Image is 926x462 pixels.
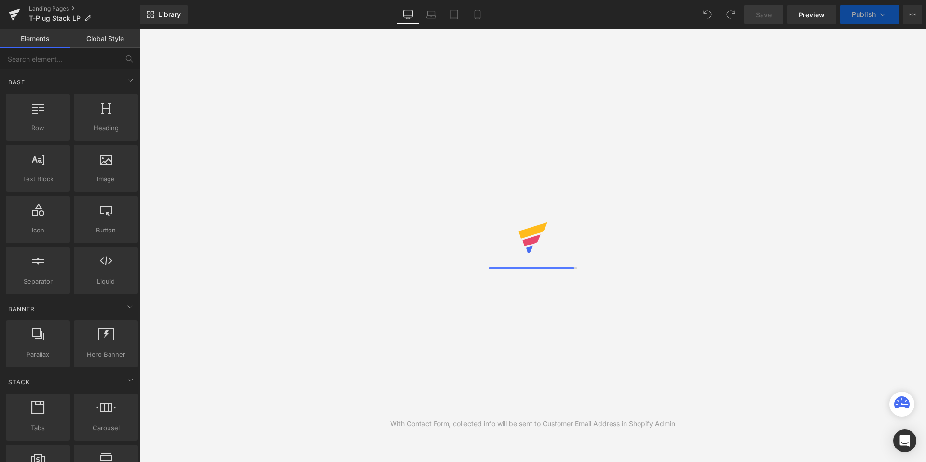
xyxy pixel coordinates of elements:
span: Icon [9,225,67,235]
span: Library [158,10,181,19]
span: Button [77,225,135,235]
span: Carousel [77,423,135,433]
button: More [903,5,922,24]
span: Save [756,10,772,20]
a: Desktop [396,5,420,24]
span: Text Block [9,174,67,184]
span: Stack [7,378,31,387]
span: Tabs [9,423,67,433]
span: Banner [7,304,36,313]
span: Image [77,174,135,184]
button: Redo [721,5,740,24]
a: Tablet [443,5,466,24]
a: New Library [140,5,188,24]
a: Global Style [70,29,140,48]
span: Liquid [77,276,135,286]
a: Landing Pages [29,5,140,13]
span: Publish [852,11,876,18]
div: Open Intercom Messenger [893,429,916,452]
span: Parallax [9,350,67,360]
span: Separator [9,276,67,286]
div: With Contact Form, collected info will be sent to Customer Email Address in Shopify Admin [390,419,675,429]
span: Preview [799,10,825,20]
span: Row [9,123,67,133]
span: Heading [77,123,135,133]
button: Undo [698,5,717,24]
a: Laptop [420,5,443,24]
span: T-Plug Stack LP [29,14,81,22]
a: Preview [787,5,836,24]
span: Base [7,78,26,87]
button: Publish [840,5,899,24]
span: Hero Banner [77,350,135,360]
a: Mobile [466,5,489,24]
